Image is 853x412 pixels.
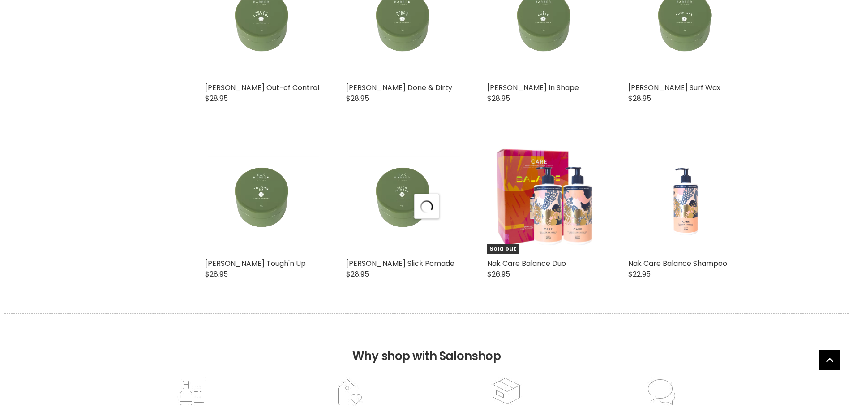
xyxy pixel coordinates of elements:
[628,258,727,269] a: Nak Care Balance Shampoo
[205,269,228,279] span: $28.95
[205,140,319,254] img: Nak Barber Tough'n Up
[628,140,742,254] a: Nak Care Balance Shampoo
[487,258,566,269] a: Nak Care Balance Duo
[628,269,651,279] span: $22.95
[671,140,699,254] img: Nak Care Balance Shampoo
[819,350,840,373] span: Back to top
[487,244,519,254] span: Sold out
[487,140,601,254] img: Nak Care Balance Duo
[628,82,720,93] a: [PERSON_NAME] Surf Wax
[4,313,849,377] h2: Why shop with Salonshop
[346,140,460,254] img: Nak Barber Slick Pomade
[205,93,228,104] span: $28.95
[487,269,510,279] span: $26.95
[346,82,452,93] a: [PERSON_NAME] Done & Dirty
[487,82,579,93] a: [PERSON_NAME] In Shape
[346,258,454,269] a: [PERSON_NAME] Slick Pomade
[628,93,651,104] span: $28.95
[346,269,369,279] span: $28.95
[487,140,601,254] a: Nak Care Balance Duo Nak Care Balance Duo Sold out
[346,93,369,104] span: $28.95
[205,258,306,269] a: [PERSON_NAME] Tough'n Up
[487,93,510,104] span: $28.95
[819,350,840,370] a: Back to top
[205,82,319,93] a: [PERSON_NAME] Out-of Control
